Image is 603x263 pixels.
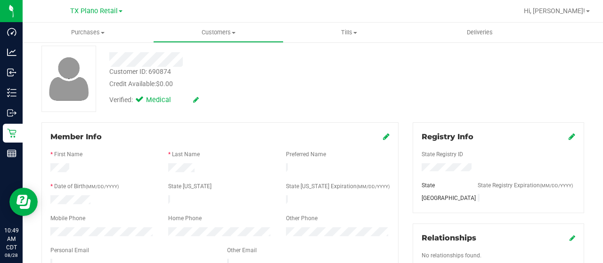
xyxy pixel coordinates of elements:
[54,150,82,159] label: First Name
[168,182,212,191] label: State [US_STATE]
[415,23,545,42] a: Deliveries
[524,7,585,15] span: Hi, [PERSON_NAME]!
[4,226,18,252] p: 10:49 AM CDT
[357,184,390,189] span: (MM/DD/YYYY)
[415,181,471,190] div: State
[286,182,390,191] label: State [US_STATE] Expiration
[50,214,85,223] label: Mobile Phone
[422,132,473,141] span: Registry Info
[284,23,414,42] a: Tills
[154,28,283,37] span: Customers
[168,214,202,223] label: Home Phone
[286,150,326,159] label: Preferred Name
[286,214,318,223] label: Other Phone
[109,67,171,77] div: Customer ID: 690874
[7,68,16,77] inline-svg: Inbound
[54,182,119,191] label: Date of Birth
[70,7,118,15] span: TX Plano Retail
[146,95,184,105] span: Medical
[44,55,94,103] img: user-icon.png
[422,233,476,242] span: Relationships
[540,183,573,188] span: (MM/DD/YYYY)
[9,188,38,216] iframe: Resource center
[7,88,16,97] inline-svg: Inventory
[478,181,573,190] label: State Registry Expiration
[422,251,481,260] label: No relationships found.
[7,149,16,158] inline-svg: Reports
[23,23,153,42] a: Purchases
[153,23,284,42] a: Customers
[7,108,16,118] inline-svg: Outbound
[109,95,199,105] div: Verified:
[172,150,200,159] label: Last Name
[156,80,173,88] span: $0.00
[284,28,414,37] span: Tills
[23,28,153,37] span: Purchases
[454,28,505,37] span: Deliveries
[50,132,102,141] span: Member Info
[415,194,471,202] div: [GEOGRAPHIC_DATA]
[7,48,16,57] inline-svg: Analytics
[50,246,89,255] label: Personal Email
[7,128,16,138] inline-svg: Retail
[86,184,119,189] span: (MM/DD/YYYY)
[422,150,463,159] label: State Registry ID
[7,27,16,37] inline-svg: Dashboard
[109,79,374,89] div: Credit Available:
[4,252,18,259] p: 08/28
[227,246,257,255] label: Other Email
